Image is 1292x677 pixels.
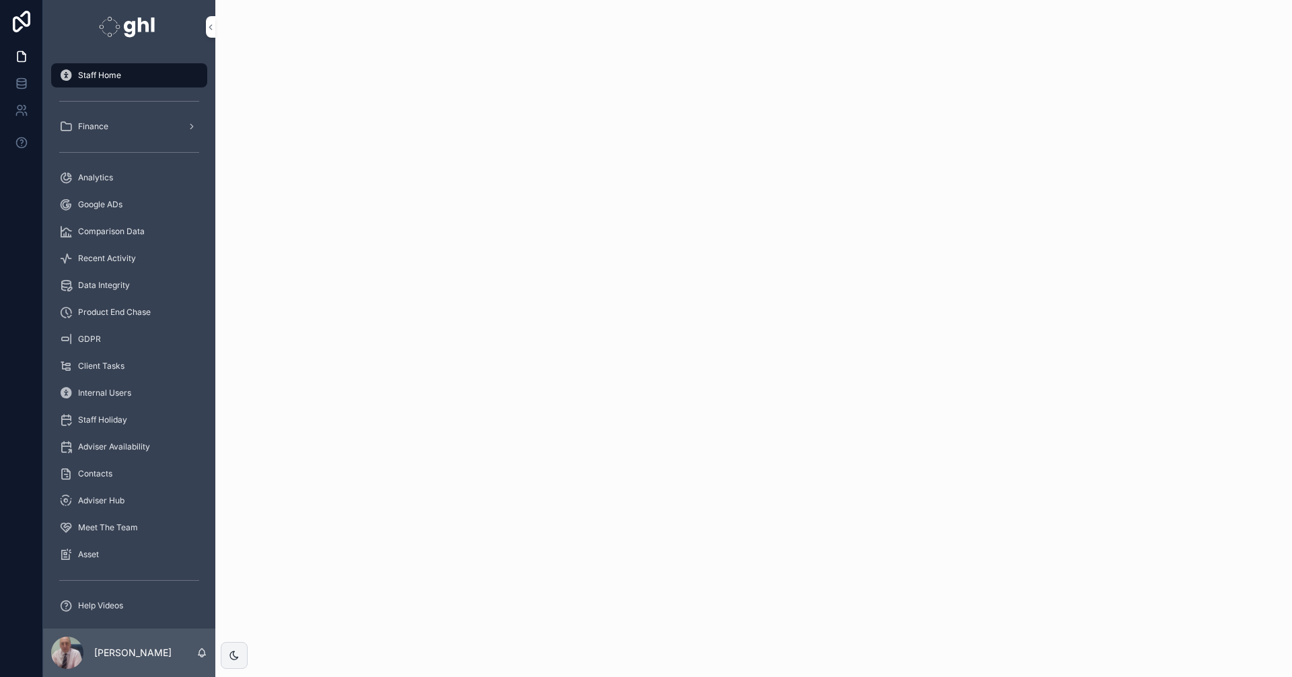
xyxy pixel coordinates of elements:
span: Analytics [78,172,113,183]
a: Google ADs [51,192,207,217]
span: GDPR [78,334,101,345]
span: Staff Holiday [78,415,127,425]
span: Google ADs [78,199,122,210]
a: Contacts [51,462,207,486]
a: Analytics [51,166,207,190]
a: Finance [51,114,207,139]
span: Adviser Availability [78,441,150,452]
span: Comparison Data [78,226,145,237]
span: Data Integrity [78,280,130,291]
span: Client Tasks [78,361,124,371]
a: Comparison Data [51,219,207,244]
span: Asset [78,549,99,560]
a: Asset [51,542,207,567]
a: Recent Activity [51,246,207,271]
span: Contacts [78,468,112,479]
p: [PERSON_NAME] [94,646,172,660]
span: Meet The Team [78,522,138,533]
a: GDPR [51,327,207,351]
a: Client Tasks [51,354,207,378]
a: Staff Home [51,63,207,87]
a: Meet The Team [51,515,207,540]
span: Recent Activity [78,253,136,264]
a: Data Integrity [51,273,207,297]
img: App logo [99,16,159,38]
span: Product End Chase [78,307,151,318]
span: Help Videos [78,600,123,611]
span: Internal Users [78,388,131,398]
a: Adviser Hub [51,489,207,513]
a: Adviser Availability [51,435,207,459]
a: Product End Chase [51,300,207,324]
span: Finance [78,121,108,132]
span: Staff Home [78,70,121,81]
a: Help Videos [51,594,207,618]
div: scrollable content [43,54,215,629]
span: Adviser Hub [78,495,124,506]
a: Internal Users [51,381,207,405]
a: Staff Holiday [51,408,207,432]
